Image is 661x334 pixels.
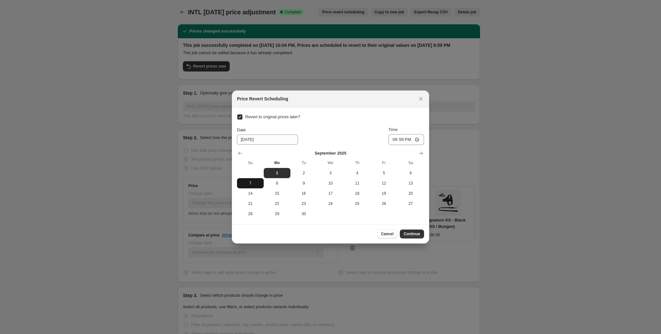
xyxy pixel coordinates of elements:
[346,160,368,165] span: Th
[264,158,290,168] th: Monday
[266,201,288,206] span: 22
[320,181,341,186] span: 10
[320,191,341,196] span: 17
[373,201,395,206] span: 26
[400,160,421,165] span: Sa
[266,160,288,165] span: Mo
[373,181,395,186] span: 12
[371,168,397,178] button: Friday September 5 2025
[236,149,245,158] button: Show previous month, August 2025
[264,209,290,219] button: Monday September 29 2025
[293,160,315,165] span: Tu
[344,178,371,188] button: Thursday September 11 2025
[240,201,261,206] span: 21
[237,134,298,145] input: 9/1/2025
[320,160,341,165] span: We
[266,181,288,186] span: 8
[240,211,261,216] span: 28
[346,171,368,176] span: 4
[290,188,317,199] button: Tuesday September 16 2025
[266,191,288,196] span: 15
[293,201,315,206] span: 23
[237,127,246,132] span: Date
[416,149,425,158] button: Show next month, October 2025
[290,168,317,178] button: Tuesday September 2 2025
[381,231,393,236] span: Cancel
[317,188,344,199] button: Wednesday September 17 2025
[290,209,317,219] button: Tuesday September 30 2025
[400,229,424,238] button: Continue
[371,178,397,188] button: Friday September 12 2025
[371,199,397,209] button: Friday September 26 2025
[237,199,264,209] button: Sunday September 21 2025
[237,96,288,102] h2: Price Revert Scheduling
[397,168,424,178] button: Saturday September 6 2025
[237,188,264,199] button: Sunday September 14 2025
[266,211,288,216] span: 29
[240,160,261,165] span: Su
[344,199,371,209] button: Thursday September 25 2025
[317,199,344,209] button: Wednesday September 24 2025
[240,181,261,186] span: 7
[371,158,397,168] th: Friday
[290,199,317,209] button: Tuesday September 23 2025
[264,188,290,199] button: Monday September 15 2025
[317,178,344,188] button: Wednesday September 10 2025
[293,211,315,216] span: 30
[344,168,371,178] button: Thursday September 4 2025
[346,191,368,196] span: 18
[388,127,397,132] span: Time
[373,160,395,165] span: Fr
[240,191,261,196] span: 14
[346,181,368,186] span: 11
[290,158,317,168] th: Tuesday
[397,199,424,209] button: Saturday September 27 2025
[344,158,371,168] th: Thursday
[293,181,315,186] span: 9
[400,181,421,186] span: 13
[237,209,264,219] button: Sunday September 28 2025
[404,231,420,236] span: Continue
[377,229,397,238] button: Cancel
[346,201,368,206] span: 25
[371,188,397,199] button: Friday September 19 2025
[237,158,264,168] th: Sunday
[290,178,317,188] button: Tuesday September 9 2025
[397,158,424,168] th: Saturday
[266,171,288,176] span: 1
[293,171,315,176] span: 2
[416,94,425,103] button: Close
[400,171,421,176] span: 6
[400,201,421,206] span: 27
[373,191,395,196] span: 19
[293,191,315,196] span: 16
[344,188,371,199] button: Thursday September 18 2025
[320,171,341,176] span: 3
[388,134,424,145] input: 12:00
[264,178,290,188] button: Monday September 8 2025
[264,168,290,178] button: Today Monday September 1 2025
[397,188,424,199] button: Saturday September 20 2025
[237,178,264,188] button: Sunday September 7 2025
[317,168,344,178] button: Wednesday September 3 2025
[373,171,395,176] span: 5
[317,158,344,168] th: Wednesday
[397,178,424,188] button: Saturday September 13 2025
[320,201,341,206] span: 24
[264,199,290,209] button: Monday September 22 2025
[245,114,300,119] span: Revert to original prices later?
[400,191,421,196] span: 20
